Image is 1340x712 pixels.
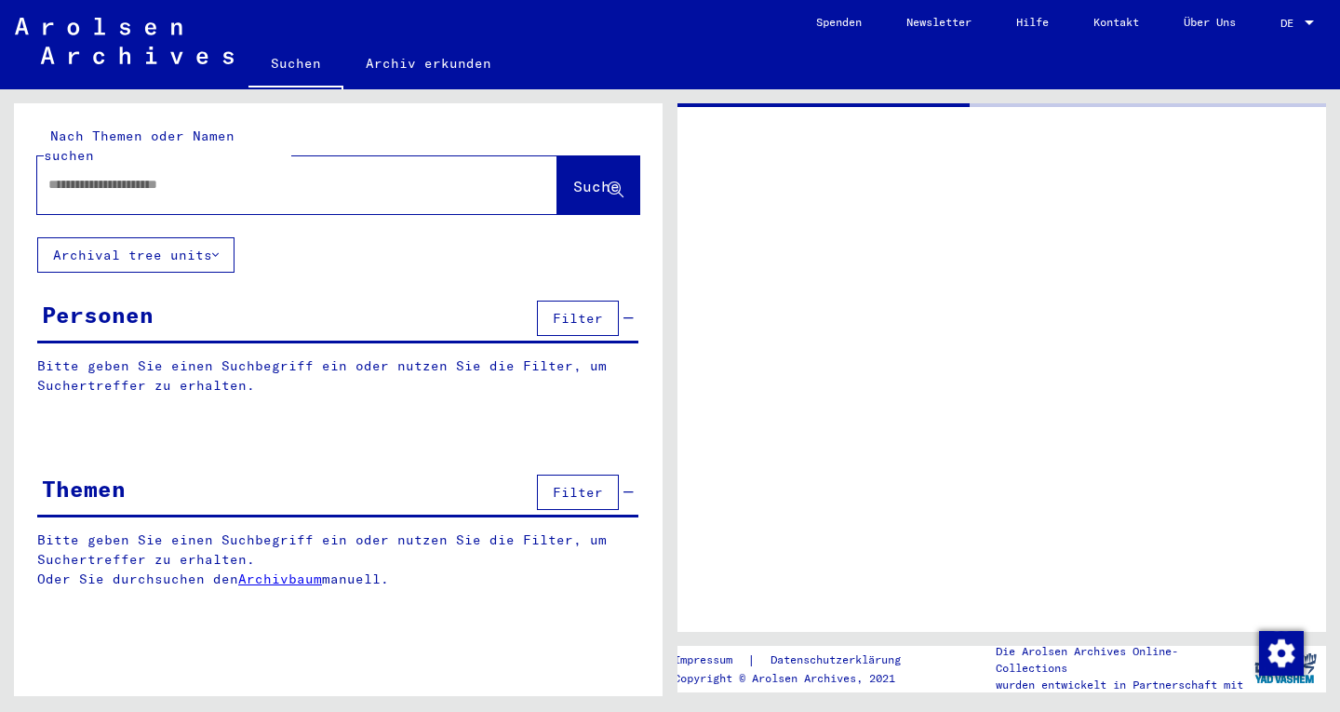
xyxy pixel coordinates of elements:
[42,472,126,505] div: Themen
[674,651,923,670] div: |
[996,643,1245,677] p: Die Arolsen Archives Online-Collections
[573,177,620,195] span: Suche
[557,156,639,214] button: Suche
[37,531,639,589] p: Bitte geben Sie einen Suchbegriff ein oder nutzen Sie die Filter, um Suchertreffer zu erhalten. O...
[1280,17,1301,30] span: DE
[37,356,638,396] p: Bitte geben Sie einen Suchbegriff ein oder nutzen Sie die Filter, um Suchertreffer zu erhalten.
[343,41,514,86] a: Archiv erkunden
[1258,630,1303,675] div: Zustimmung ändern
[553,484,603,501] span: Filter
[756,651,923,670] a: Datenschutzerklärung
[42,298,154,331] div: Personen
[248,41,343,89] a: Suchen
[15,18,234,64] img: Arolsen_neg.svg
[996,677,1245,693] p: wurden entwickelt in Partnerschaft mit
[553,310,603,327] span: Filter
[537,475,619,510] button: Filter
[1259,631,1304,676] img: Zustimmung ändern
[44,128,234,164] mat-label: Nach Themen oder Namen suchen
[537,301,619,336] button: Filter
[674,651,747,670] a: Impressum
[37,237,234,273] button: Archival tree units
[238,571,322,587] a: Archivbaum
[1251,645,1320,692] img: yv_logo.png
[674,670,923,687] p: Copyright © Arolsen Archives, 2021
